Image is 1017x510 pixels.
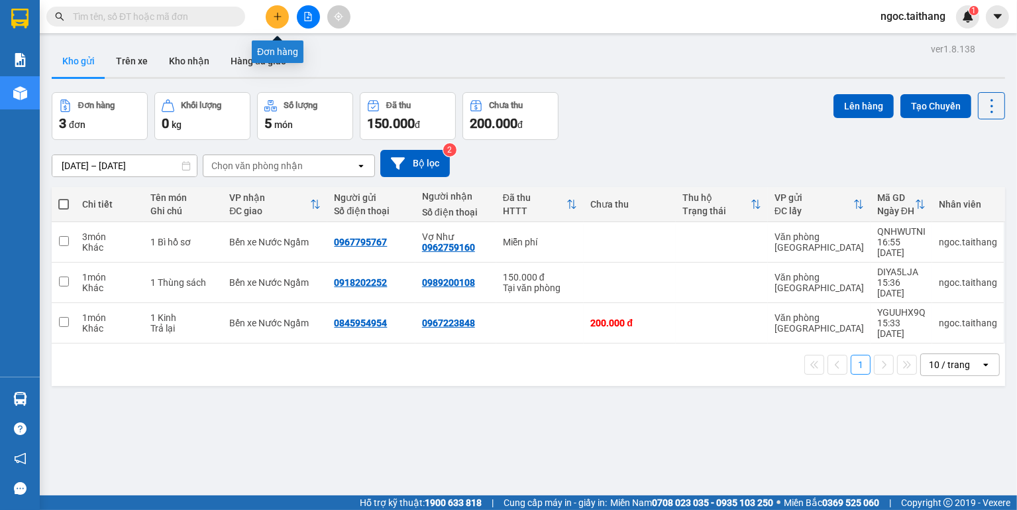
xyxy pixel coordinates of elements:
input: Tìm tên, số ĐT hoặc mã đơn [73,9,229,24]
div: 1 Thùng sách [150,277,217,288]
strong: 0708 023 035 - 0935 103 250 [652,497,773,508]
span: Cung cấp máy in - giấy in: [504,495,607,510]
div: Đã thu [386,101,411,110]
div: 200.000 đ [590,318,669,328]
span: món [274,119,293,130]
div: Chọn văn phòng nhận [211,159,303,172]
div: Chi tiết [82,199,137,210]
span: 3 [59,115,66,131]
input: Select a date range. [52,155,197,176]
div: Đơn hàng [252,40,303,63]
svg: open [356,160,366,171]
div: 1 món [82,312,137,323]
button: Tạo Chuyến [900,94,971,118]
div: Bến xe Nước Ngầm [229,277,321,288]
strong: 1900 633 818 [425,497,482,508]
img: logo-vxr [11,9,28,29]
button: file-add [297,5,320,29]
span: | [889,495,891,510]
div: Văn phòng [GEOGRAPHIC_DATA] [775,272,864,293]
div: Trả lại [150,323,217,334]
img: warehouse-icon [13,392,27,406]
div: Số lượng [284,101,317,110]
th: Toggle SortBy [496,187,584,222]
span: đ [517,119,523,130]
strong: 0369 525 060 [822,497,879,508]
div: Chưa thu [489,101,523,110]
button: aim [327,5,350,29]
button: Đã thu150.000đ [360,92,456,140]
div: YGUUHX9Q [877,307,926,318]
div: Tên món [150,192,217,203]
div: Khối lượng [181,101,221,110]
div: Số điện thoại [334,206,408,216]
th: Toggle SortBy [223,187,327,222]
div: 150.000 đ [503,272,577,283]
div: 0989200108 [422,277,475,288]
span: 0 [162,115,169,131]
div: Người nhận [422,191,490,202]
div: Khác [82,242,137,253]
th: Toggle SortBy [768,187,871,222]
div: Văn phòng [GEOGRAPHIC_DATA] [775,231,864,253]
div: 15:33 [DATE] [877,318,926,339]
div: 1 Kinh [150,312,217,323]
button: Khối lượng0kg [154,92,250,140]
button: Đơn hàng3đơn [52,92,148,140]
div: Bến xe Nước Ngầm [229,318,321,328]
button: Hàng đã giao [220,45,297,77]
div: Số điện thoại [422,207,490,218]
svg: open [981,359,991,370]
div: 0962759160 [422,242,475,253]
sup: 1 [969,6,979,15]
span: file-add [303,12,313,21]
sup: 2 [443,143,456,157]
div: 16:55 [DATE] [877,237,926,258]
span: caret-down [992,11,1004,23]
div: Tại văn phòng [503,283,577,293]
div: Khác [82,323,137,334]
span: copyright [943,498,953,507]
button: Chưa thu200.000đ [462,92,559,140]
div: Nhân viên [939,199,997,210]
div: Khác [82,283,137,293]
button: Kho gửi [52,45,105,77]
span: 5 [264,115,272,131]
span: aim [334,12,343,21]
span: đơn [69,119,85,130]
img: icon-new-feature [962,11,974,23]
div: HTTT [503,206,566,216]
div: Thu hộ [682,192,751,203]
div: Mã GD [877,192,915,203]
div: Miễn phí [503,237,577,247]
span: question-circle [14,422,27,435]
span: 150.000 [367,115,415,131]
span: plus [273,12,282,21]
div: 0967795767 [334,237,387,247]
div: 1 món [82,272,137,283]
div: ngoc.taithang [939,277,997,288]
div: Người gửi [334,192,408,203]
div: VP gửi [775,192,853,203]
span: ngoc.taithang [870,8,956,25]
span: message [14,482,27,495]
div: Văn phòng [GEOGRAPHIC_DATA] [775,312,864,334]
div: 0967223848 [422,318,475,328]
div: Chưa thu [590,199,669,210]
div: VP nhận [229,192,310,203]
div: 3 món [82,231,137,242]
div: 0918202252 [334,277,387,288]
span: notification [14,452,27,465]
span: Miền Nam [610,495,773,510]
div: Ghi chú [150,206,217,216]
button: Trên xe [105,45,158,77]
div: Đơn hàng [78,101,115,110]
button: plus [266,5,289,29]
div: ĐC lấy [775,206,853,216]
span: ⚪️ [776,500,780,505]
img: solution-icon [13,53,27,67]
span: kg [172,119,182,130]
button: Kho nhận [158,45,220,77]
button: 1 [851,355,871,375]
div: DIYA5LJA [877,267,926,277]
